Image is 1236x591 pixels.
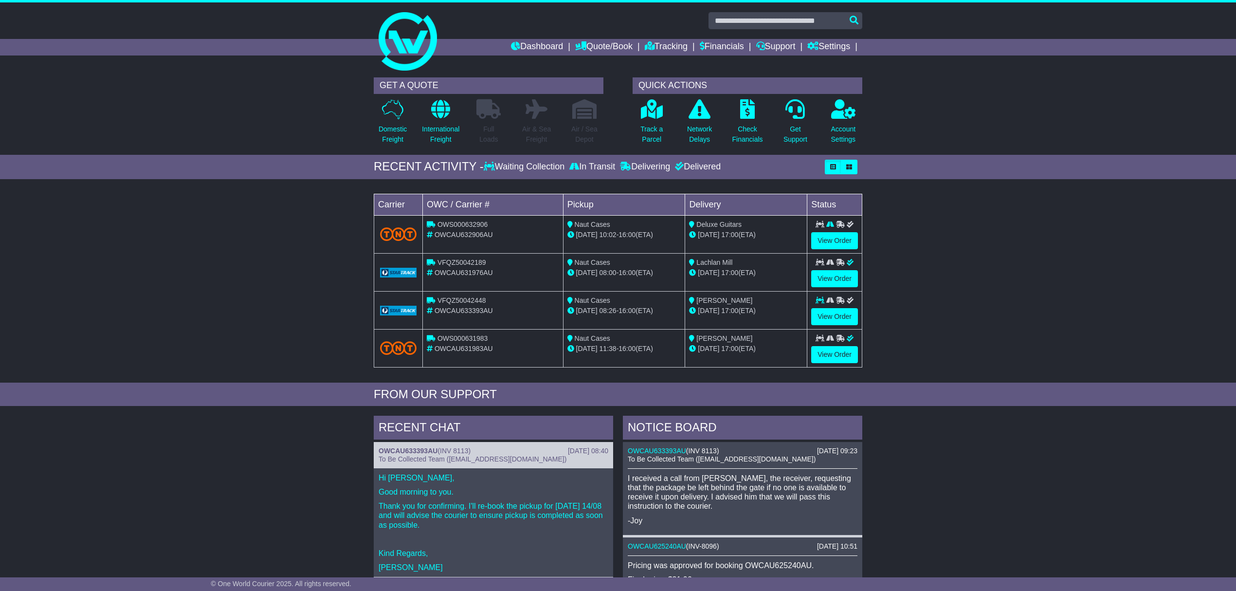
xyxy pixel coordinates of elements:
span: [DATE] [576,231,598,239]
div: - (ETA) [567,230,681,240]
span: To Be Collected Team ([EMAIL_ADDRESS][DOMAIN_NAME]) [628,455,816,463]
span: OWCAU631976AU [435,269,493,277]
span: OWCAU632906AU [435,231,493,239]
span: 17:00 [721,307,738,314]
a: Tracking [645,39,688,55]
p: Check Financials [732,124,763,145]
a: DomesticFreight [378,99,407,150]
a: View Order [811,270,858,287]
div: GET A QUOTE [374,77,603,94]
div: ( ) [379,447,608,455]
div: FROM OUR SUPPORT [374,388,862,402]
span: INV 8113 [689,447,717,455]
span: OWCAU631983AU [435,345,493,352]
div: (ETA) [689,268,803,278]
span: [DATE] [576,307,598,314]
span: 17:00 [721,269,738,277]
div: In Transit [567,162,618,172]
div: Delivering [618,162,673,172]
div: QUICK ACTIONS [633,77,862,94]
p: Final price: $31.96. [628,575,857,584]
a: View Order [811,232,858,249]
span: Lachlan Mill [696,259,732,266]
p: Network Delays [687,124,712,145]
span: 17:00 [721,345,738,352]
div: [DATE] 10:51 [817,542,857,551]
p: Air / Sea Depot [571,124,598,145]
div: Delivered [673,162,721,172]
a: NetworkDelays [687,99,712,150]
a: Financials [700,39,744,55]
div: [DATE] 09:23 [817,447,857,455]
span: 16:00 [618,307,636,314]
span: OWS000632906 [437,221,488,228]
p: Good morning to you. [379,487,608,497]
td: Status [807,194,862,215]
p: Kind Regards, [379,549,608,558]
td: Carrier [374,194,423,215]
div: (ETA) [689,230,803,240]
span: OWS000631983 [437,334,488,342]
p: Get Support [783,124,807,145]
td: Delivery [685,194,807,215]
span: [PERSON_NAME] [696,296,752,304]
span: [DATE] [698,345,719,352]
span: © One World Courier 2025. All rights reserved. [211,580,351,588]
img: TNT_Domestic.png [380,341,417,354]
span: OWCAU633393AU [435,307,493,314]
span: [DATE] [576,269,598,277]
p: Track a Parcel [640,124,663,145]
span: 17:00 [721,231,738,239]
a: Track aParcel [640,99,663,150]
td: OWC / Carrier # [423,194,563,215]
p: Hi [PERSON_NAME], [379,473,608,482]
a: OWCAU625240AU [628,542,686,550]
span: VFQZ50042448 [437,296,486,304]
p: -Joy [628,516,857,525]
a: CheckFinancials [732,99,763,150]
span: 16:00 [618,345,636,352]
span: INV 8113 [440,447,468,455]
div: RECENT CHAT [374,416,613,442]
p: Full Loads [476,124,501,145]
span: 16:00 [618,231,636,239]
span: 10:02 [600,231,617,239]
span: INV-8096 [689,542,717,550]
div: NOTICE BOARD [623,416,862,442]
p: I received a call from [PERSON_NAME], the receiver, requesting that the package be left behind th... [628,474,857,511]
p: Account Settings [831,124,856,145]
span: Deluxe Guitars [696,221,742,228]
div: (ETA) [689,306,803,316]
img: TNT_Domestic.png [380,227,417,240]
a: Dashboard [511,39,563,55]
a: AccountSettings [831,99,856,150]
img: GetCarrierServiceLogo [380,268,417,277]
span: Naut Cases [575,221,610,228]
p: Pricing was approved for booking OWCAU625240AU. [628,561,857,570]
a: Settings [807,39,850,55]
div: - (ETA) [567,268,681,278]
p: [PERSON_NAME] [379,563,608,572]
p: Domestic Freight [379,124,407,145]
span: [DATE] [576,345,598,352]
span: [DATE] [698,231,719,239]
a: Quote/Book [575,39,633,55]
span: Naut Cases [575,259,610,266]
a: Support [756,39,796,55]
span: Naut Cases [575,334,610,342]
td: Pickup [563,194,685,215]
span: Naut Cases [575,296,610,304]
p: Air & Sea Freight [522,124,551,145]
a: OWCAU633393AU [379,447,437,455]
div: ( ) [628,542,857,551]
span: [DATE] [698,307,719,314]
span: 16:00 [618,269,636,277]
a: View Order [811,308,858,325]
span: [PERSON_NAME] [696,334,752,342]
p: Thank you for confirming. I'll re-book the pickup for [DATE] 14/08 and will advise the courier to... [379,501,608,530]
a: OWCAU633393AU [628,447,686,455]
span: 08:26 [600,307,617,314]
a: InternationalFreight [421,99,460,150]
p: International Freight [422,124,459,145]
a: View Order [811,346,858,363]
